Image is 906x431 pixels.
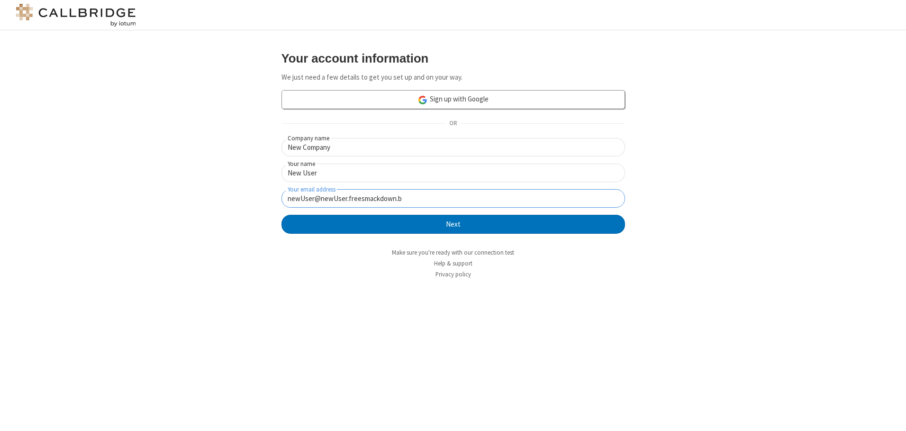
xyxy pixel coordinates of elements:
[417,95,428,105] img: google-icon.png
[281,138,625,156] input: Company name
[281,215,625,234] button: Next
[281,164,625,182] input: Your name
[281,90,625,109] a: Sign up with Google
[281,189,625,208] input: Your email address
[281,72,625,83] p: We just need a few details to get you set up and on your way.
[434,259,472,267] a: Help & support
[281,52,625,65] h3: Your account information
[435,270,471,278] a: Privacy policy
[14,4,137,27] img: logo@2x.png
[445,117,461,130] span: OR
[392,248,514,257] a: Make sure you're ready with our connection test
